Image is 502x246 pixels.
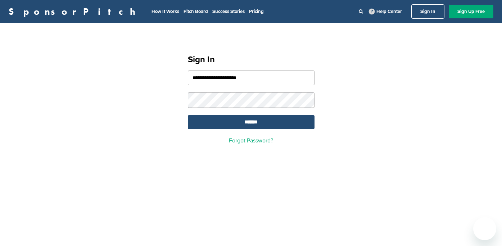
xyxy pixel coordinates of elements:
[473,217,496,240] iframe: Button to launch messaging window
[184,9,208,14] a: Pitch Board
[229,137,273,144] a: Forgot Password?
[188,53,315,66] h1: Sign In
[212,9,245,14] a: Success Stories
[249,9,264,14] a: Pricing
[449,5,493,18] a: Sign Up Free
[9,7,140,16] a: SponsorPitch
[151,9,179,14] a: How It Works
[411,4,444,19] a: Sign In
[367,7,403,16] a: Help Center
